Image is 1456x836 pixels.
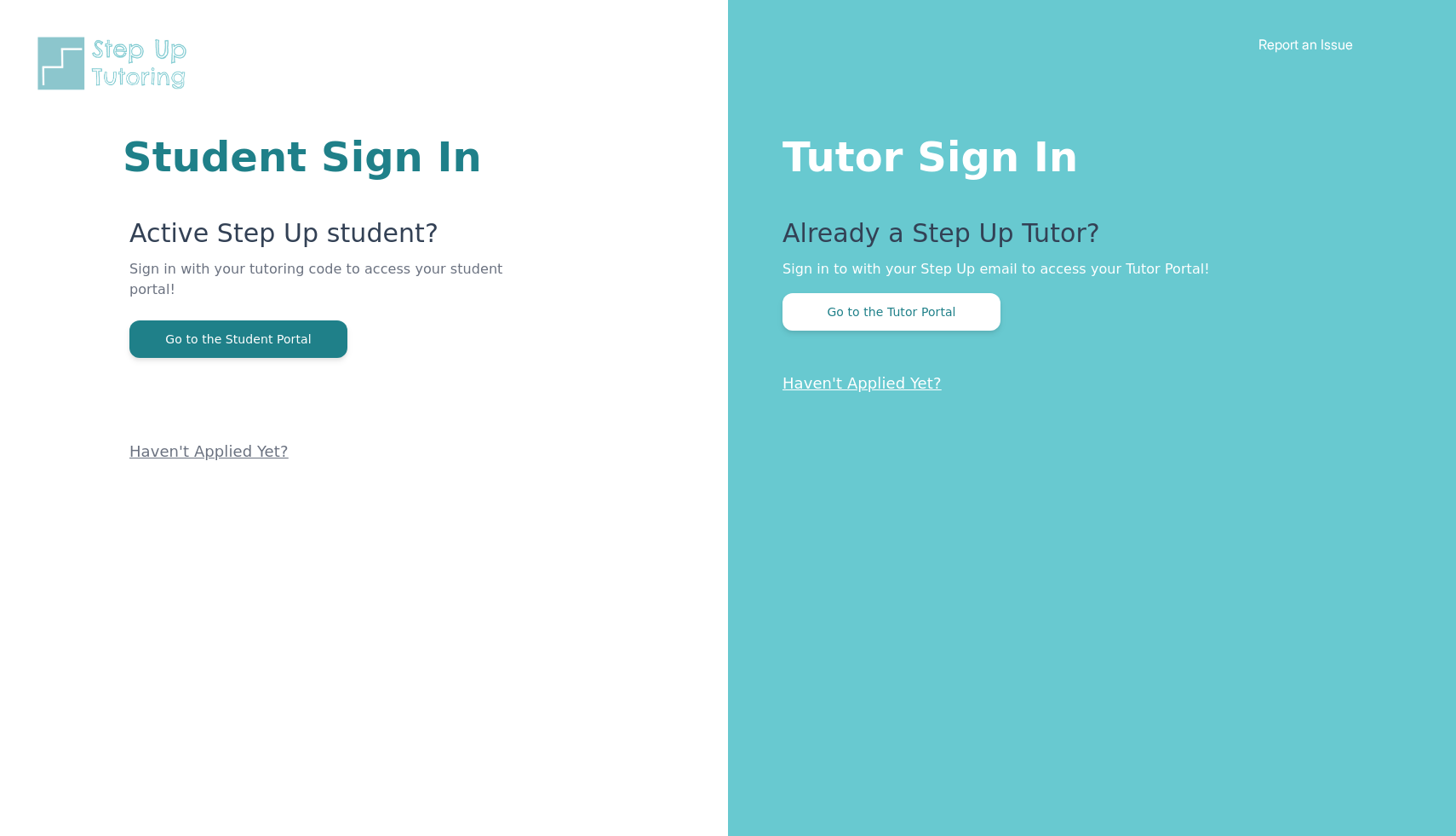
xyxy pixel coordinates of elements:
button: Go to the Tutor Portal [782,293,1000,331]
img: Step Up Tutoring horizontal logo [34,34,198,93]
p: Already a Step Up Tutor? [782,218,1388,259]
button: Go to the Student Portal [129,320,347,358]
h1: Tutor Sign In [782,130,1388,177]
a: Report an Issue [1258,36,1353,53]
h1: Student Sign In [123,136,524,177]
p: Active Step Up student? [129,218,524,259]
p: Sign in with your tutoring code to access your student portal! [129,259,524,320]
a: Haven't Applied Yet? [129,442,289,460]
a: Go to the Student Portal [129,331,347,347]
a: Go to the Tutor Portal [782,303,1000,320]
p: Sign in to with your Step Up email to access your Tutor Portal! [782,259,1388,280]
a: Haven't Applied Yet? [782,374,942,392]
